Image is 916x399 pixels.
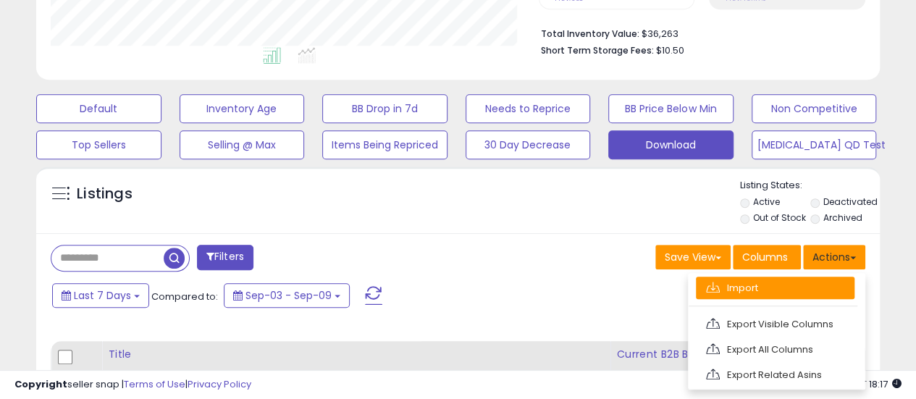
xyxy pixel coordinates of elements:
[466,94,591,123] button: Needs to Reprice
[180,130,305,159] button: Selling @ Max
[541,28,639,40] b: Total Inventory Value:
[846,377,902,391] span: 2025-09-17 18:17 GMT
[733,245,801,269] button: Columns
[608,130,734,159] button: Download
[696,277,854,299] a: Import
[151,290,218,303] span: Compared to:
[74,288,131,303] span: Last 7 Days
[752,196,779,208] label: Active
[77,184,133,204] h5: Listings
[322,130,448,159] button: Items Being Repriced
[541,44,654,56] b: Short Term Storage Fees:
[823,211,862,224] label: Archived
[823,196,878,208] label: Deactivated
[36,130,161,159] button: Top Sellers
[188,377,251,391] a: Privacy Policy
[180,94,305,123] button: Inventory Age
[742,250,788,264] span: Columns
[696,338,854,361] a: Export All Columns
[656,43,684,57] span: $10.50
[655,245,731,269] button: Save View
[108,347,604,362] div: Title
[752,130,877,159] button: [MEDICAL_DATA] QD Test
[124,377,185,391] a: Terms of Use
[803,245,865,269] button: Actions
[36,94,161,123] button: Default
[245,288,332,303] span: Sep-03 - Sep-09
[541,24,854,41] li: $36,263
[197,245,253,270] button: Filters
[752,94,877,123] button: Non Competitive
[14,377,67,391] strong: Copyright
[740,179,880,193] p: Listing States:
[608,94,734,123] button: BB Price Below Min
[616,347,859,362] div: Current B2B Buybox Price
[752,211,805,224] label: Out of Stock
[466,130,591,159] button: 30 Day Decrease
[322,94,448,123] button: BB Drop in 7d
[696,313,854,335] a: Export Visible Columns
[224,283,350,308] button: Sep-03 - Sep-09
[696,364,854,386] a: Export Related Asins
[14,378,251,392] div: seller snap | |
[52,283,149,308] button: Last 7 Days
